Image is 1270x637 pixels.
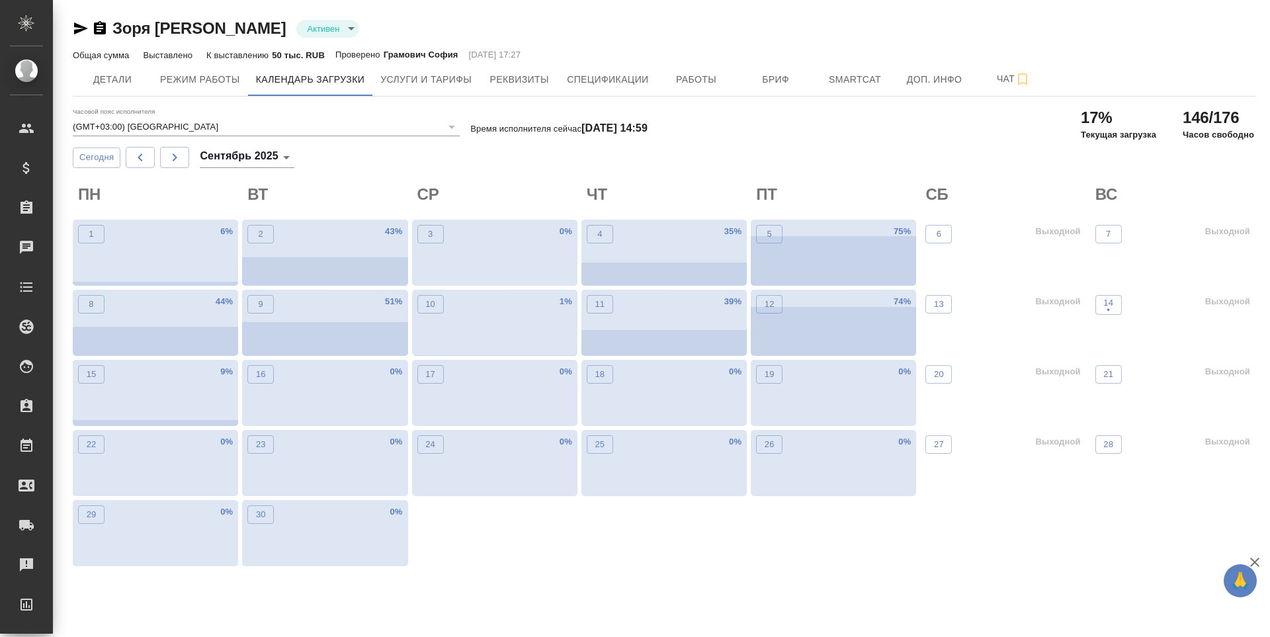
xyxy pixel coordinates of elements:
[756,295,783,314] button: 12
[756,365,783,384] button: 19
[567,71,648,88] span: Спецификации
[1035,295,1080,308] p: Выходной
[894,225,911,238] p: 75 %
[1095,295,1122,315] button: 14•
[665,71,728,88] span: Работы
[1035,435,1080,448] p: Выходной
[587,225,613,243] button: 4
[417,225,444,243] button: 3
[937,228,941,241] p: 6
[560,435,572,448] p: 0 %
[934,438,944,451] p: 27
[1095,365,1122,384] button: 21
[925,435,952,454] button: 27
[160,71,240,88] span: Режим работы
[384,48,458,62] p: Грамович София
[247,184,407,205] h2: ВТ
[756,225,783,243] button: 5
[597,228,602,241] p: 4
[1205,365,1250,378] p: Выходной
[417,295,444,314] button: 10
[200,147,294,168] div: Сентябрь 2025
[78,435,105,454] button: 22
[765,438,775,451] p: 26
[1035,365,1080,378] p: Выходной
[425,438,435,451] p: 24
[390,435,402,448] p: 0 %
[765,298,775,311] p: 12
[469,48,521,62] p: [DATE] 17:27
[1095,225,1122,243] button: 7
[470,124,648,134] p: Время исполнителя сейчас
[89,298,93,311] p: 8
[925,225,952,243] button: 6
[73,50,132,60] p: Общая сумма
[1205,435,1250,448] p: Выходной
[417,365,444,384] button: 17
[925,365,952,384] button: 20
[756,435,783,454] button: 26
[1095,435,1122,454] button: 28
[898,365,911,378] p: 0 %
[256,71,365,88] span: Календарь загрузки
[925,184,1085,205] h2: СБ
[1081,107,1156,128] h2: 17%
[1103,438,1113,451] p: 28
[1095,184,1255,205] h2: ВС
[417,184,577,205] h2: СР
[587,184,747,205] h2: ЧТ
[206,50,272,60] p: К выставлению
[81,71,144,88] span: Детали
[256,508,266,521] p: 30
[934,298,944,311] p: 13
[595,368,605,381] p: 18
[112,19,286,37] a: Зоря [PERSON_NAME]
[256,368,266,381] p: 16
[425,298,435,311] p: 10
[247,225,274,243] button: 2
[560,295,572,308] p: 1 %
[417,435,444,454] button: 24
[220,435,233,448] p: 0 %
[560,225,572,238] p: 0 %
[756,184,916,205] h2: ПТ
[581,122,648,134] h4: [DATE] 14:59
[380,71,472,88] span: Услуги и тарифы
[143,50,196,60] p: Выставлено
[78,505,105,524] button: 29
[595,438,605,451] p: 25
[428,228,433,241] p: 3
[824,71,887,88] span: Smartcat
[272,50,325,60] p: 50 тыс. RUB
[587,295,613,314] button: 11
[1103,296,1113,310] p: 14
[724,225,741,238] p: 35 %
[220,365,233,378] p: 9 %
[92,21,108,36] button: Скопировать ссылку
[425,368,435,381] p: 17
[1103,304,1113,317] p: •
[385,225,402,238] p: 43 %
[894,295,911,308] p: 74 %
[1205,225,1250,238] p: Выходной
[87,438,97,451] p: 22
[1015,71,1031,87] svg: Подписаться
[1183,107,1254,128] h2: 146/176
[247,505,274,524] button: 30
[259,228,263,241] p: 2
[296,20,359,38] div: Активен
[89,228,93,241] p: 1
[729,365,741,378] p: 0 %
[729,435,741,448] p: 0 %
[79,150,114,165] span: Сегодня
[982,71,1046,87] span: Чат
[487,71,551,88] span: Реквизиты
[595,298,605,311] p: 11
[390,505,402,519] p: 0 %
[587,435,613,454] button: 25
[78,184,238,205] h2: ПН
[78,225,105,243] button: 1
[247,435,274,454] button: 23
[1081,128,1156,142] p: Текущая загрузка
[385,295,402,308] p: 51 %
